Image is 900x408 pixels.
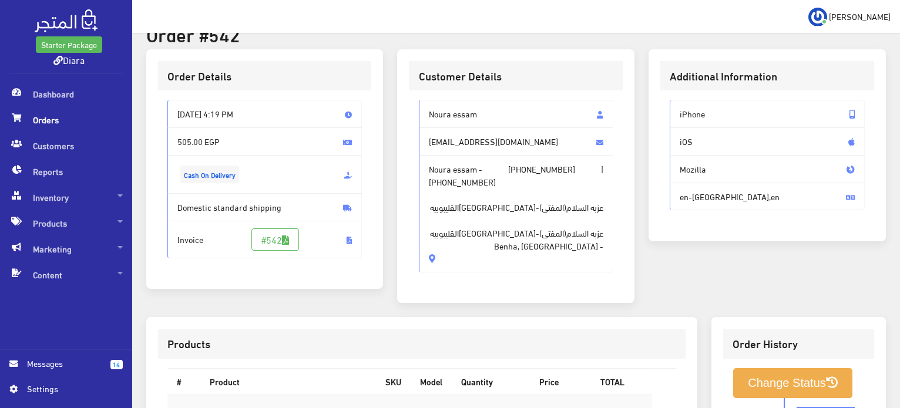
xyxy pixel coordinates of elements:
a: Settings [9,382,123,401]
h3: Order History [733,338,865,349]
h3: Customer Details [419,70,614,82]
img: ... [808,8,827,26]
span: en-[GEOGRAPHIC_DATA],en [670,183,865,211]
a: 14 Messages [9,357,123,382]
th: SKU [376,369,411,394]
span: Marketing [9,236,123,262]
span: [DATE] 4:19 PM [167,100,362,128]
h3: Order Details [167,70,362,82]
span: [PHONE_NUMBER] [508,163,575,176]
th: Product [200,369,376,394]
a: Starter Package [36,36,102,53]
span: Reports [9,159,123,184]
span: Domestic standard shipping [167,193,362,221]
th: TOTAL [591,369,652,394]
img: . [35,9,98,32]
span: Messages [27,357,101,370]
span: [EMAIL_ADDRESS][DOMAIN_NAME] [419,127,614,156]
span: Mozilla [670,155,865,183]
h3: Additional Information [670,70,865,82]
h2: Order #542 [146,23,886,44]
span: 505.00 EGP [167,127,362,156]
span: iPhone [670,100,865,128]
h3: Products [167,338,676,349]
th: # [167,369,200,394]
span: Products [9,210,123,236]
span: 14 [110,360,123,369]
span: عزبه السلام(المفتى)-[GEOGRAPHIC_DATA]القليبوبيه عزبه السلام(المفتى)-[GEOGRAPHIC_DATA]القليبوبيه -... [429,188,604,252]
a: Diara [53,51,85,68]
a: ... [PERSON_NAME] [808,7,891,26]
span: Customers [9,133,123,159]
span: Settings [27,382,113,395]
span: Noura essam - | [419,155,614,272]
span: Invoice [167,221,362,258]
span: Noura essam [419,100,614,128]
span: Content [9,262,123,288]
span: Dashboard [9,81,123,107]
a: #542 [251,228,299,251]
th: Price [530,369,591,394]
span: Orders [9,107,123,133]
span: [PHONE_NUMBER] [429,176,496,188]
th: Quantity [452,369,530,394]
button: Change Status [733,368,852,398]
th: Model [411,369,452,394]
span: [PERSON_NAME] [829,9,891,23]
span: Inventory [9,184,123,210]
span: iOS [670,127,865,156]
span: Cash On Delivery [180,166,239,183]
